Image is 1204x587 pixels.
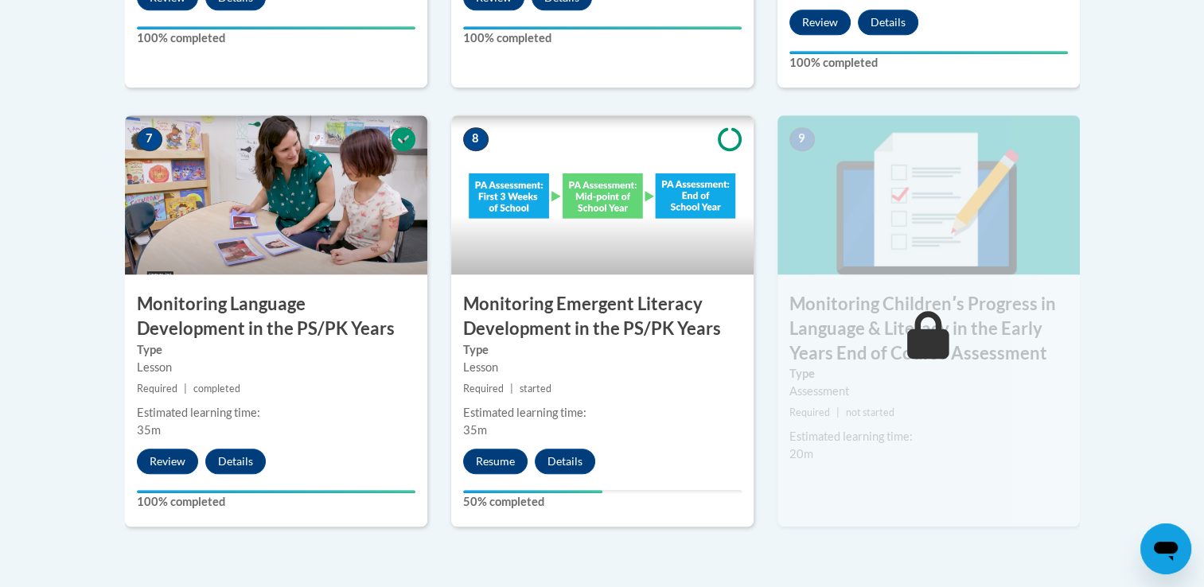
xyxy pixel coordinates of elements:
span: Required [463,383,504,395]
span: Required [789,406,830,418]
div: Your progress [137,26,415,29]
img: Course Image [451,115,754,274]
label: Type [137,341,415,359]
div: Estimated learning time: [789,428,1068,445]
span: 9 [789,127,815,151]
div: Lesson [463,359,742,376]
label: Type [789,365,1068,383]
label: 100% completed [463,29,742,47]
span: started [520,383,551,395]
span: completed [193,383,240,395]
div: Estimated learning time: [137,404,415,422]
label: 50% completed [463,493,742,511]
div: Your progress [463,490,602,493]
span: 7 [137,127,162,151]
div: Your progress [789,51,1068,54]
span: | [184,383,187,395]
label: 100% completed [137,493,415,511]
div: Your progress [463,26,742,29]
div: Your progress [137,490,415,493]
label: 100% completed [789,54,1068,72]
img: Course Image [777,115,1080,274]
img: Course Image [125,115,427,274]
div: Estimated learning time: [463,404,742,422]
div: Assessment [789,383,1068,400]
h3: Monitoring Childrenʹs Progress in Language & Literacy in the Early Years End of Course Assessment [777,292,1080,365]
h3: Monitoring Language Development in the PS/PK Years [125,292,427,341]
button: Review [789,10,851,35]
span: | [836,406,840,418]
span: 35m [137,423,161,437]
button: Review [137,449,198,474]
span: | [510,383,513,395]
button: Details [535,449,595,474]
label: Type [463,341,742,359]
span: Required [137,383,177,395]
iframe: Button to launch messaging window [1140,523,1191,574]
div: Lesson [137,359,415,376]
label: 100% completed [137,29,415,47]
button: Details [858,10,918,35]
h3: Monitoring Emergent Literacy Development in the PS/PK Years [451,292,754,341]
span: 35m [463,423,487,437]
span: 8 [463,127,489,151]
button: Details [205,449,266,474]
span: 20m [789,447,813,461]
span: not started [846,406,894,418]
button: Resume [463,449,528,474]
